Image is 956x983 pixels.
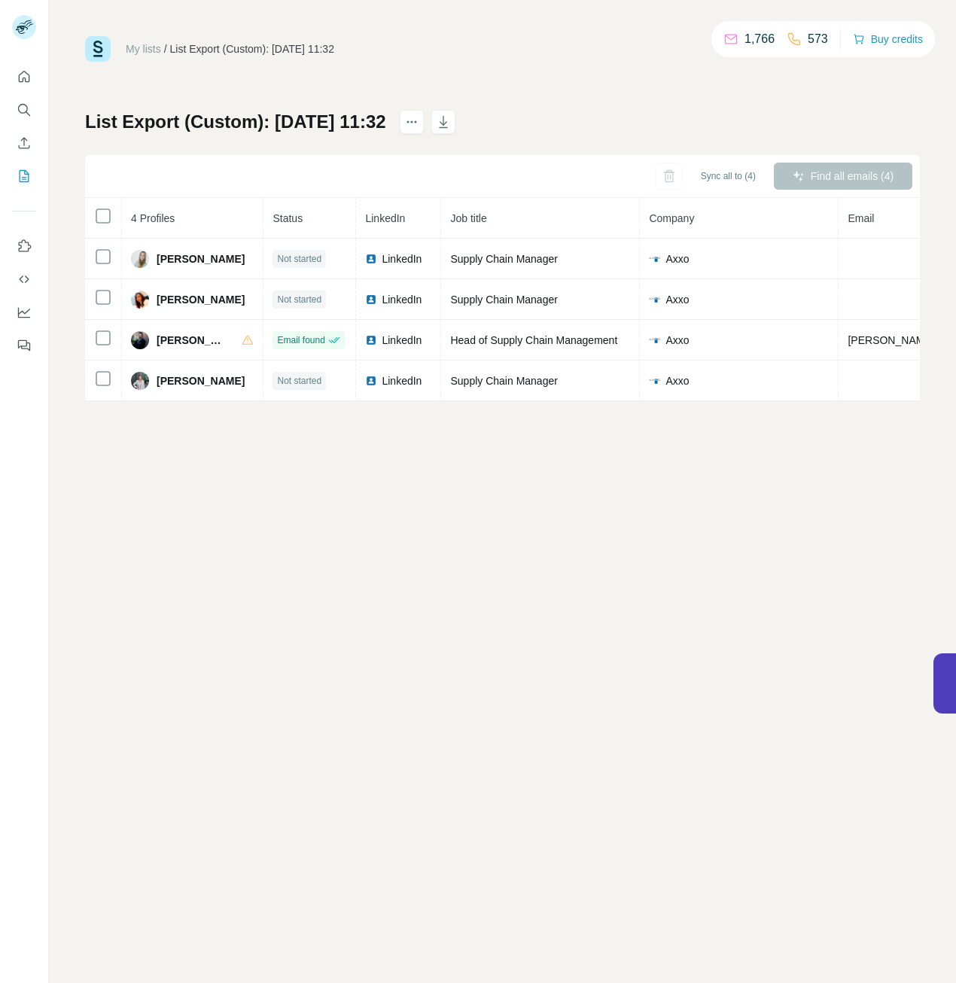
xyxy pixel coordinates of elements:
[665,333,689,348] span: Axxo
[164,41,167,56] li: /
[649,212,694,224] span: Company
[12,233,36,260] button: Use Surfe on LinkedIn
[12,129,36,157] button: Enrich CSV
[170,41,334,56] div: List Export (Custom): [DATE] 11:32
[808,30,828,48] p: 573
[12,96,36,123] button: Search
[450,375,557,387] span: Supply Chain Manager
[157,292,245,307] span: [PERSON_NAME]
[365,212,405,224] span: LinkedIn
[649,375,661,387] img: company-logo
[382,251,422,266] span: LinkedIn
[277,293,321,306] span: Not started
[277,374,321,388] span: Not started
[649,334,661,346] img: company-logo
[365,334,377,346] img: LinkedIn logo
[277,333,324,347] span: Email found
[649,253,661,265] img: company-logo
[131,331,149,349] img: Avatar
[12,266,36,293] button: Use Surfe API
[450,294,557,306] span: Supply Chain Manager
[365,294,377,306] img: LinkedIn logo
[157,251,245,266] span: [PERSON_NAME]
[848,212,874,224] span: Email
[157,333,227,348] span: [PERSON_NAME]
[157,373,245,388] span: [PERSON_NAME]
[12,299,36,326] button: Dashboard
[665,251,689,266] span: Axxo
[853,29,923,50] button: Buy credits
[131,291,149,309] img: Avatar
[744,30,775,48] p: 1,766
[649,294,661,306] img: company-logo
[277,252,321,266] span: Not started
[450,334,617,346] span: Head of Supply Chain Management
[126,43,161,55] a: My lists
[12,63,36,90] button: Quick start
[382,333,422,348] span: LinkedIn
[665,292,689,307] span: Axxo
[272,212,303,224] span: Status
[365,253,377,265] img: LinkedIn logo
[701,169,756,183] span: Sync all to (4)
[382,292,422,307] span: LinkedIn
[131,372,149,390] img: Avatar
[12,163,36,190] button: My lists
[382,373,422,388] span: LinkedIn
[85,110,386,134] h1: List Export (Custom): [DATE] 11:32
[690,165,766,187] button: Sync all to (4)
[450,253,557,265] span: Supply Chain Manager
[85,36,111,62] img: Surfe Logo
[365,375,377,387] img: LinkedIn logo
[12,332,36,359] button: Feedback
[131,212,175,224] span: 4 Profiles
[450,212,486,224] span: Job title
[131,250,149,268] img: Avatar
[400,110,424,134] button: actions
[665,373,689,388] span: Axxo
